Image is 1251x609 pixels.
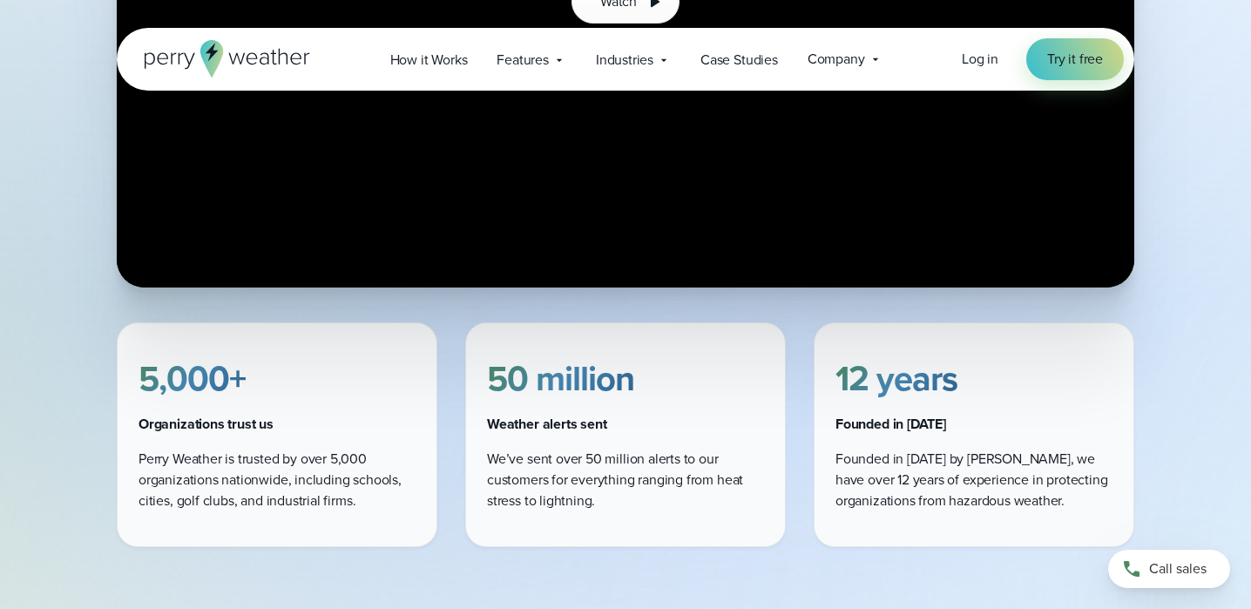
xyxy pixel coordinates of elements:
[487,353,634,404] strong: 50 million
[1108,550,1230,588] a: Call sales
[139,353,246,404] strong: 5,000+
[390,50,468,71] span: How it Works
[487,449,764,511] p: We’ve sent over 50 million alerts to our customers for everything ranging from heat stress to lig...
[487,414,764,435] h5: Weather alerts sent
[375,42,483,78] a: How it Works
[497,50,549,71] span: Features
[139,449,416,511] p: Perry Weather is trusted by over 5,000 organizations nationwide, including schools, cities, golf ...
[962,49,998,69] span: Log in
[700,50,778,71] span: Case Studies
[1149,558,1207,579] span: Call sales
[1047,49,1103,70] span: Try it free
[962,49,998,70] a: Log in
[835,414,1112,435] h4: Founded in [DATE]
[835,449,1112,511] p: Founded in [DATE] by [PERSON_NAME], we have over 12 years of experience in protecting organizatio...
[808,49,865,70] span: Company
[596,50,653,71] span: Industries
[835,353,957,404] strong: 12 years
[139,414,416,435] h4: Organizations trust us
[686,42,793,78] a: Case Studies
[1026,38,1124,80] a: Try it free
